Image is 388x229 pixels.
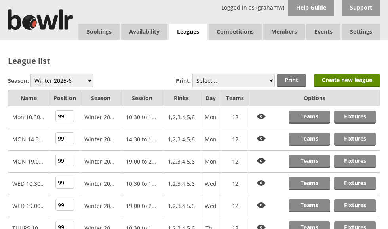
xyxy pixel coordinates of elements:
a: Fixtures [334,155,376,168]
td: Mon [200,128,221,151]
td: WED 19.00 TRIPLES [8,195,49,217]
a: Teams [289,133,330,146]
td: Mon 10.30 Triples [8,106,49,128]
a: Teams [289,111,330,124]
a: Teams [289,155,330,168]
a: Events [306,24,340,40]
td: 14:30 to 16:30 [122,128,163,151]
td: 19:00 to 21:00 [122,195,163,217]
td: Season [80,90,122,106]
label: Season: [8,77,29,84]
a: Teams [289,177,330,190]
span: Settings [342,24,380,40]
td: Mon [200,151,221,173]
td: Wed [200,195,221,217]
td: Winter 2025-6 [80,195,122,217]
td: 12 [221,128,249,151]
td: 1,2,3,4,5,6 [163,195,200,217]
td: Position [49,90,80,106]
a: Create new league [314,74,380,87]
td: MON 14.30 PAIRS [8,128,49,151]
a: Bookings [78,24,120,40]
td: Mon [200,106,221,128]
td: Day [200,90,221,106]
td: 1,2,3,4,5,6 [163,151,200,173]
img: View [253,111,270,123]
td: 1,2,3,4,5,6 [163,106,200,128]
td: 10:30 to 12:30 [122,173,163,195]
td: 12 [221,151,249,173]
td: Rinks [163,90,200,106]
a: Competitions [209,24,262,40]
td: Winter 2025-6 [80,173,122,195]
td: 19:00 to 21:00 [122,151,163,173]
img: View [253,177,270,189]
td: Wed [200,173,221,195]
td: Winter 2025-6 [80,151,122,173]
td: 1,2,3,4,5,6 [163,128,200,151]
a: Fixtures [334,111,376,124]
img: View [253,133,270,145]
label: Print: [176,77,191,84]
td: Winter 2025-6 [80,106,122,128]
span: Members [263,24,305,40]
td: 10:30 to 12:30 [122,106,163,128]
img: View [253,199,270,212]
td: 12 [221,195,249,217]
a: Fixtures [334,177,376,190]
input: Print [277,74,306,87]
td: 12 [221,173,249,195]
a: Leagues [169,24,207,40]
a: Teams [289,199,330,212]
td: Teams [221,90,249,106]
td: Options [249,90,380,106]
h2: League list [8,55,380,66]
td: 12 [221,106,249,128]
a: Fixtures [334,199,376,212]
a: Availability [121,24,167,40]
td: MON 19.00 PAIRS [8,151,49,173]
td: WED 10.30 TRIPLES [8,173,49,195]
img: View [253,155,270,167]
td: 1,2,3,4,5,6 [163,173,200,195]
td: Name [8,90,49,106]
td: Session [122,90,163,106]
a: Fixtures [334,133,376,146]
td: Winter 2025-6 [80,128,122,151]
